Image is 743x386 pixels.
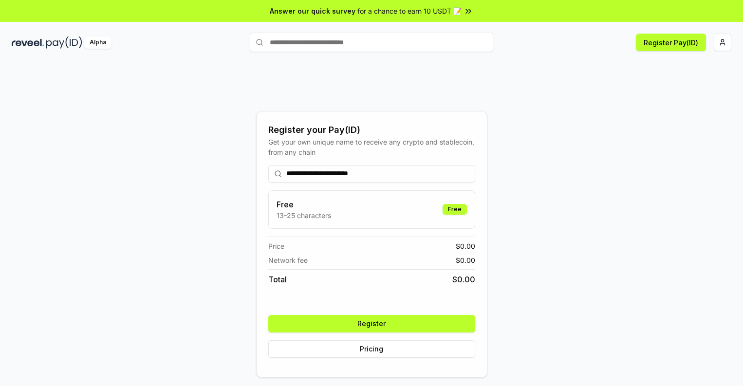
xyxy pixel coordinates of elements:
[357,6,462,16] span: for a chance to earn 10 USDT 📝
[277,199,331,210] h3: Free
[268,137,475,157] div: Get your own unique name to receive any crypto and stablecoin, from any chain
[268,255,308,265] span: Network fee
[456,255,475,265] span: $ 0.00
[456,241,475,251] span: $ 0.00
[268,241,284,251] span: Price
[268,340,475,358] button: Pricing
[268,274,287,285] span: Total
[277,210,331,221] p: 13-25 characters
[12,37,44,49] img: reveel_dark
[270,6,355,16] span: Answer our quick survey
[84,37,111,49] div: Alpha
[46,37,82,49] img: pay_id
[268,315,475,332] button: Register
[452,274,475,285] span: $ 0.00
[268,123,475,137] div: Register your Pay(ID)
[443,204,467,215] div: Free
[636,34,706,51] button: Register Pay(ID)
